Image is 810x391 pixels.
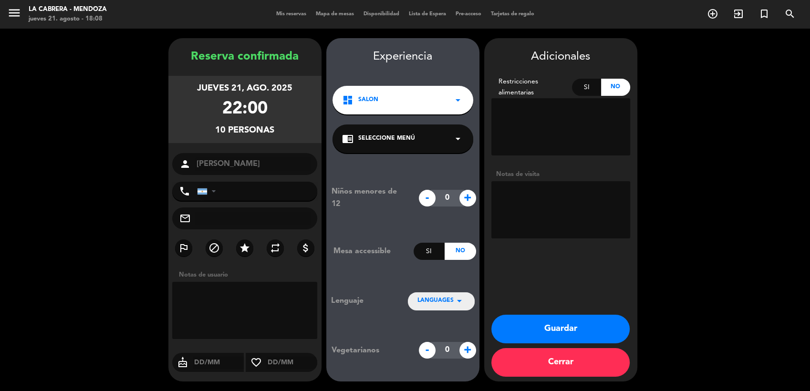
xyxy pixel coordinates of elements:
span: Mapa de mesas [311,11,359,17]
span: - [419,190,436,206]
span: Pre-acceso [451,11,486,17]
i: cake [172,357,193,368]
div: No [601,79,630,96]
div: LA CABRERA - MENDOZA [29,5,107,14]
div: Notas de visita [491,169,630,179]
i: repeat [270,242,281,254]
i: phone [179,185,190,197]
span: + [459,342,476,359]
span: Tarjetas de regalo [486,11,539,17]
i: menu [7,6,21,20]
i: arrow_drop_down [452,133,464,144]
div: Niños menores de 12 [324,185,414,210]
i: exit_to_app [733,8,744,20]
div: jueves 21. agosto - 18:08 [29,14,107,24]
span: Mis reservas [271,11,311,17]
i: arrow_drop_down [452,94,464,106]
div: Notas de usuario [174,270,322,280]
i: mail_outline [179,213,191,224]
span: Disponibilidad [359,11,404,17]
div: No [445,243,476,260]
i: favorite_border [246,357,267,368]
div: 22:00 [222,95,268,123]
button: Guardar [491,315,630,343]
i: dashboard [342,94,353,106]
i: chrome_reader_mode [342,133,353,144]
div: jueves 21, ago. 2025 [197,82,292,95]
span: Lista de Espera [404,11,451,17]
i: block [208,242,220,254]
button: menu [7,6,21,23]
div: Lenguaje [331,295,392,307]
span: - [419,342,436,359]
i: star [239,242,250,254]
span: SALON [358,95,378,105]
button: Cerrar [491,348,630,377]
div: Reserva confirmada [168,48,322,66]
span: Seleccione Menú [358,134,415,144]
div: 10 personas [215,123,274,137]
div: Adicionales [491,48,630,66]
div: Si [414,243,445,260]
i: turned_in_not [758,8,770,20]
div: Experiencia [326,48,479,66]
div: Mesa accessible [326,245,414,257]
div: Vegetarianos [324,344,414,357]
i: arrow_drop_down [454,295,465,307]
i: add_circle_outline [707,8,718,20]
i: outlined_flag [178,242,189,254]
input: DD/MM [193,357,244,369]
div: Si [572,79,601,96]
span: LANGUAGES [417,296,454,306]
i: person [179,158,191,170]
span: + [459,190,476,206]
div: Restricciones alimentarias [491,76,572,98]
i: attach_money [300,242,312,254]
div: Argentina: +54 [197,182,219,200]
input: DD/MM [267,357,318,369]
i: search [784,8,796,20]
